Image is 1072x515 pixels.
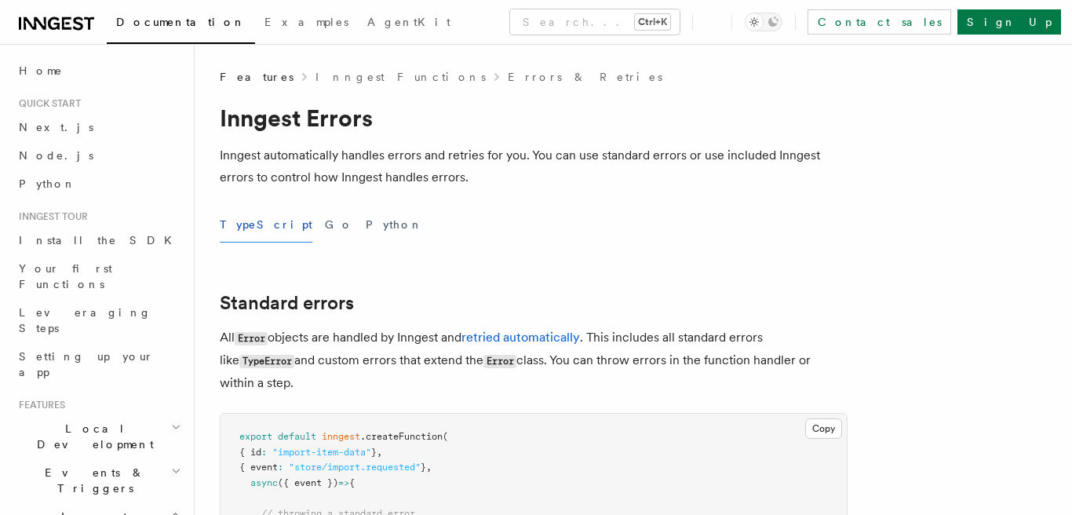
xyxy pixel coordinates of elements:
span: export [239,431,272,442]
span: , [426,462,432,473]
span: } [421,462,426,473]
a: Next.js [13,113,184,141]
button: Local Development [13,415,184,458]
span: inngest [322,431,360,442]
span: { [349,477,355,488]
span: ( [443,431,448,442]
span: Examples [264,16,348,28]
button: Events & Triggers [13,458,184,502]
span: : [261,447,267,458]
span: } [371,447,377,458]
span: { id [239,447,261,458]
span: Leveraging Steps [19,306,151,334]
a: Standard errors [220,292,354,314]
span: .createFunction [360,431,443,442]
a: Home [13,57,184,85]
button: Search...Ctrl+K [510,9,680,35]
button: Python [366,207,423,243]
kbd: Ctrl+K [635,14,670,30]
span: AgentKit [367,16,450,28]
button: Toggle dark mode [745,13,782,31]
span: Features [13,399,65,411]
a: Install the SDK [13,226,184,254]
span: "store/import.requested" [289,462,421,473]
span: Setting up your app [19,350,154,378]
button: Copy [805,418,842,439]
a: Errors & Retries [508,69,662,85]
a: AgentKit [358,5,460,42]
p: All objects are handled by Inngest and . This includes all standard errors like and custom errors... [220,327,848,394]
span: => [338,477,349,488]
span: Documentation [116,16,246,28]
a: retried automatically [461,330,580,345]
span: { event [239,462,278,473]
span: async [250,477,278,488]
h1: Inngest Errors [220,104,848,132]
button: TypeScript [220,207,312,243]
span: Python [19,177,76,190]
span: Inngest tour [13,210,88,223]
a: Setting up your app [13,342,184,386]
code: Error [235,332,268,345]
a: Contact sales [808,9,951,35]
a: Inngest Functions [315,69,486,85]
span: Events & Triggers [13,465,171,496]
span: Quick start [13,97,81,110]
a: Leveraging Steps [13,298,184,342]
span: Home [19,63,63,79]
p: Inngest automatically handles errors and retries for you. You can use standard errors or use incl... [220,144,848,188]
a: Examples [255,5,358,42]
span: Features [220,69,294,85]
a: Python [13,170,184,198]
span: ({ event }) [278,477,338,488]
a: Sign Up [957,9,1061,35]
a: Node.js [13,141,184,170]
a: Documentation [107,5,255,44]
span: Node.js [19,149,93,162]
code: TypeError [239,355,294,368]
a: Your first Functions [13,254,184,298]
span: Next.js [19,121,93,133]
span: , [377,447,382,458]
span: Install the SDK [19,234,181,247]
span: "import-item-data" [272,447,371,458]
span: default [278,431,316,442]
button: Go [325,207,353,243]
code: Error [483,355,516,368]
span: Your first Functions [19,262,112,290]
span: Local Development [13,421,171,452]
span: : [278,462,283,473]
